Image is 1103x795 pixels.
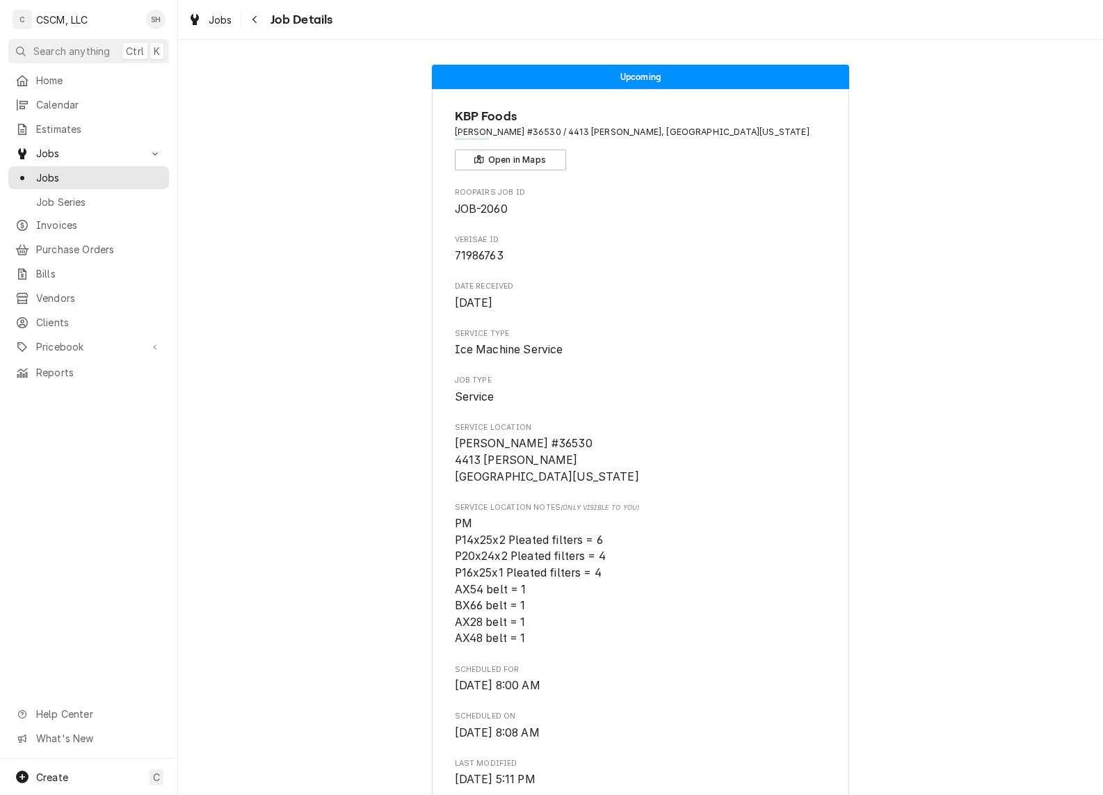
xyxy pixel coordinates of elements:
span: Clients [36,315,162,330]
span: Job Type [455,375,827,386]
span: Service [455,390,494,403]
span: C [153,770,160,785]
span: Service Location [455,422,827,433]
span: 71986763 [455,249,504,262]
span: Jobs [209,13,232,27]
div: Client Information [455,107,827,170]
span: Roopairs Job ID [455,187,827,198]
div: Roopairs Job ID [455,187,827,217]
div: [object Object] [455,502,827,647]
span: Estimates [36,122,162,136]
span: PM P14x25x2 Pleated filters = 6 P20x24x2 Pleated filters = 4 P16x25x1 Pleated filters = 4 AX54 be... [455,517,606,645]
span: K [154,44,160,58]
span: Jobs [36,146,141,161]
span: Scheduled For [455,677,827,694]
span: Scheduled On [455,711,827,722]
div: SH [146,10,166,29]
span: Bills [36,266,162,281]
span: Scheduled For [455,664,827,675]
span: [DATE] 8:00 AM [455,679,540,692]
a: Clients [8,311,169,334]
div: Scheduled On [455,711,827,741]
span: Help Center [36,707,161,721]
span: Purchase Orders [36,242,162,257]
span: [DATE] 8:08 AM [455,726,540,739]
span: (Only Visible to You) [561,504,639,511]
div: Date Received [455,281,827,311]
a: Go to Jobs [8,142,169,165]
span: Service Type [455,328,827,339]
span: What's New [36,731,161,746]
a: Home [8,69,169,92]
span: [object Object] [455,515,827,647]
div: Scheduled For [455,664,827,694]
div: Last Modified [455,758,827,788]
span: Roopairs Job ID [455,201,827,218]
a: Go to Pricebook [8,335,169,358]
a: Bills [8,262,169,285]
span: Search anything [33,44,110,58]
span: Verisae ID [455,248,827,264]
span: Reports [36,365,162,380]
div: Service Type [455,328,827,358]
a: Jobs [8,166,169,189]
span: Upcoming [620,72,661,81]
button: Search anythingCtrlK [8,39,169,63]
a: Calendar [8,93,169,116]
span: Address [455,126,827,138]
span: [PERSON_NAME] #36530 4413 [PERSON_NAME] [GEOGRAPHIC_DATA][US_STATE] [455,437,639,483]
span: Ctrl [126,44,144,58]
span: [DATE] [455,296,493,310]
span: JOB-2060 [455,202,508,216]
span: Invoices [36,218,162,232]
span: Calendar [36,97,162,112]
div: Status [432,65,849,89]
a: Job Series [8,191,169,214]
a: Go to Help Center [8,702,169,725]
a: Estimates [8,118,169,140]
span: Job Series [36,195,162,209]
a: Vendors [8,287,169,310]
button: Navigate back [244,8,266,31]
span: Date Received [455,295,827,312]
span: Scheduled On [455,725,827,741]
a: Purchase Orders [8,238,169,261]
div: C [13,10,32,29]
span: Vendors [36,291,162,305]
span: Service Location [455,435,827,485]
span: [DATE] 5:11 PM [455,773,536,786]
span: Last Modified [455,758,827,769]
span: Service Location Notes [455,502,827,513]
div: CSCM, LLC [36,13,88,27]
span: Service Type [455,342,827,358]
a: Jobs [182,8,238,31]
span: Jobs [36,170,162,185]
a: Reports [8,361,169,384]
div: Verisae ID [455,234,827,264]
span: Home [36,73,162,88]
button: Open in Maps [455,150,566,170]
div: Job Type [455,375,827,405]
span: Job Type [455,389,827,405]
span: Ice Machine Service [455,343,563,356]
span: Last Modified [455,771,827,788]
span: Name [455,107,827,126]
a: Invoices [8,214,169,236]
span: Create [36,771,68,783]
div: Serra Heyen's Avatar [146,10,166,29]
span: Pricebook [36,339,141,354]
span: Verisae ID [455,234,827,246]
span: Date Received [455,281,827,292]
a: Go to What's New [8,727,169,750]
div: Service Location [455,422,827,485]
span: Job Details [266,10,333,29]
